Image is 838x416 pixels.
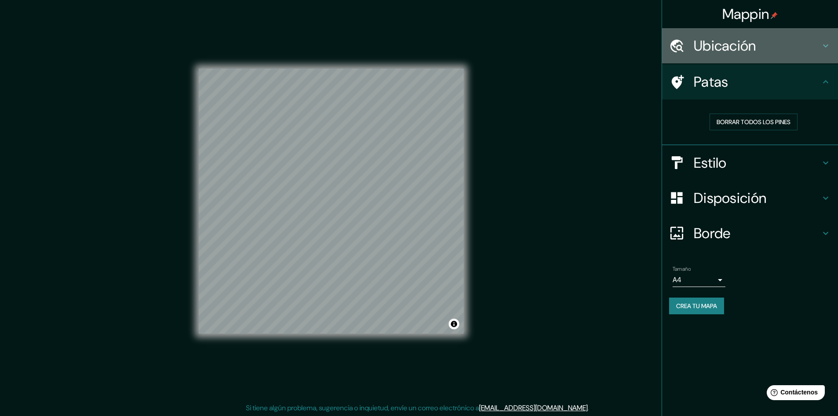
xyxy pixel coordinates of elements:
font: . [589,403,590,412]
font: Borrar todos los pines [717,118,790,126]
div: Borde [662,216,838,251]
font: Crea tu mapa [676,302,717,310]
button: Borrar todos los pines [710,114,798,130]
a: [EMAIL_ADDRESS][DOMAIN_NAME] [479,403,588,412]
font: A4 [673,275,681,284]
font: Mappin [722,5,769,23]
iframe: Lanzador de widgets de ayuda [760,382,828,406]
font: Patas [694,73,728,91]
font: Tamaño [673,265,691,272]
font: Borde [694,224,731,243]
font: Ubicación [694,37,756,55]
canvas: Mapa [199,69,464,334]
div: Disposición [662,180,838,216]
button: Crea tu mapa [669,298,724,314]
font: Estilo [694,154,727,172]
div: A4 [673,273,725,287]
font: . [588,403,589,412]
font: . [590,403,592,412]
div: Patas [662,64,838,99]
div: Ubicación [662,28,838,63]
font: Si tiene algún problema, sugerencia o inquietud, envíe un correo electrónico a [246,403,479,412]
button: Activar o desactivar atribución [449,319,459,329]
img: pin-icon.png [771,12,778,19]
font: Disposición [694,189,766,207]
div: Estilo [662,145,838,180]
